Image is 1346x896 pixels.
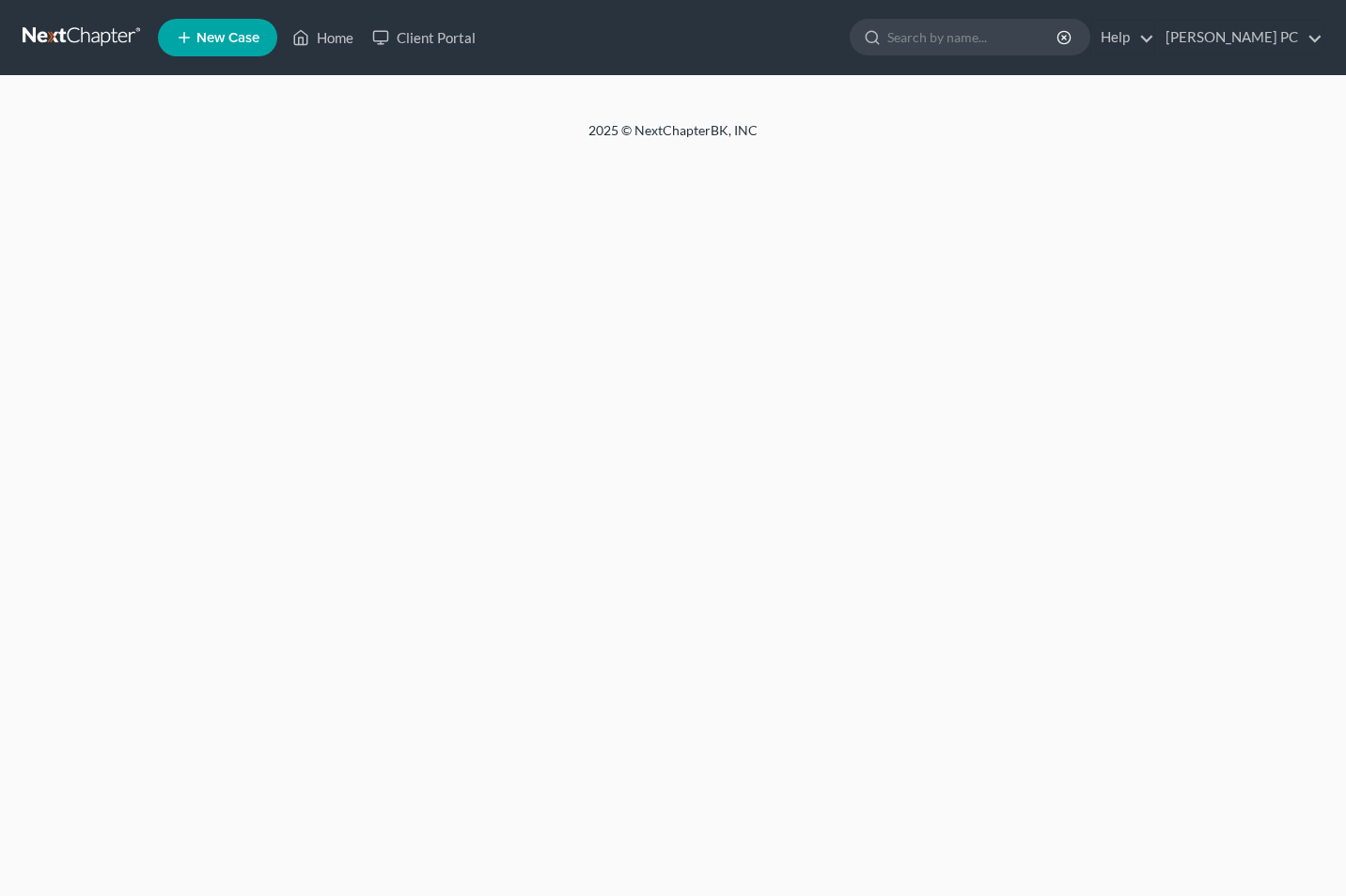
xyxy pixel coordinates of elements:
span: New Case [196,31,259,45]
a: Home [283,21,363,54]
a: [PERSON_NAME] PC [1156,21,1323,54]
input: Search by name... [887,20,1059,54]
a: Client Portal [363,21,485,54]
div: 2025 © NextChapterBK, INC [137,121,1209,155]
a: Help [1091,21,1154,54]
